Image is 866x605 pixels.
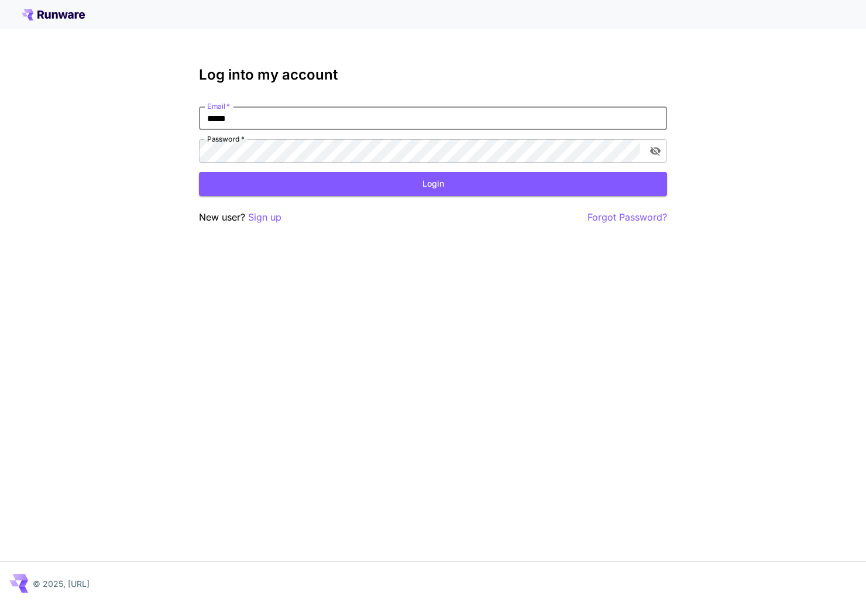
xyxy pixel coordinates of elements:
h3: Log into my account [199,67,667,83]
button: Sign up [248,210,281,225]
label: Email [207,101,230,111]
button: toggle password visibility [645,140,666,161]
label: Password [207,134,245,144]
p: © 2025, [URL] [33,577,90,590]
p: New user? [199,210,281,225]
button: Forgot Password? [587,210,667,225]
button: Login [199,172,667,196]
